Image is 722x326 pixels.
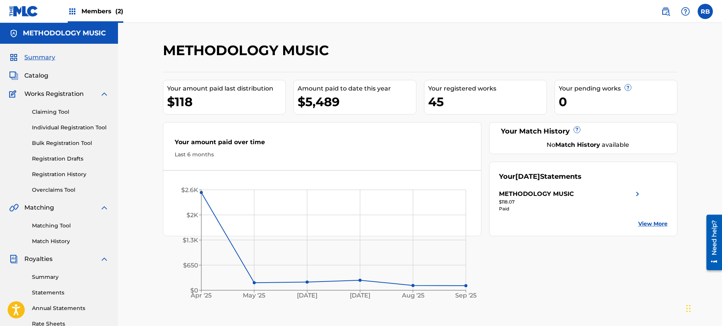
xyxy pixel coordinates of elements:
[163,42,333,59] h2: METHODOLOGY MUSIC
[298,93,416,110] div: $5,489
[681,7,690,16] img: help
[698,4,713,19] div: User Menu
[455,292,477,299] tspan: Sep '25
[9,53,18,62] img: Summary
[499,189,574,199] div: METHODOLOGY MUSIC
[625,84,631,91] span: ?
[686,297,691,320] div: Drag
[499,189,642,212] a: METHODOLOGY MUSICright chevron icon$118.07Paid
[428,93,547,110] div: 45
[68,7,77,16] img: Top Rightsholders
[32,222,109,230] a: Matching Tool
[9,254,18,264] img: Royalties
[9,53,55,62] a: SummarySummary
[167,93,285,110] div: $118
[559,93,677,110] div: 0
[186,212,198,219] tspan: $2K
[23,29,106,38] h5: METHODOLOGY MUSIC
[661,7,670,16] img: search
[190,287,198,294] tspan: $0
[428,84,547,93] div: Your registered works
[298,84,416,93] div: Amount paid to date this year
[181,186,198,194] tspan: $2.6K
[499,172,582,182] div: Your Statements
[81,7,123,16] span: Members
[499,205,642,212] div: Paid
[24,71,48,80] span: Catalog
[32,186,109,194] a: Overclaims Tool
[115,8,123,15] span: (2)
[701,212,722,273] iframe: Resource Center
[24,254,53,264] span: Royalties
[9,89,19,99] img: Works Registration
[32,139,109,147] a: Bulk Registration Tool
[684,289,722,326] iframe: Chat Widget
[515,172,540,181] span: [DATE]
[9,29,18,38] img: Accounts
[658,4,673,19] a: Public Search
[9,203,19,212] img: Matching
[638,220,668,228] a: View More
[508,140,668,149] div: No available
[100,203,109,212] img: expand
[167,84,285,93] div: Your amount paid last distribution
[499,126,668,137] div: Your Match History
[175,138,470,151] div: Your amount paid over time
[32,304,109,312] a: Annual Statements
[499,199,642,205] div: $118.07
[243,292,265,299] tspan: May '25
[32,289,109,297] a: Statements
[183,237,198,244] tspan: $1.3K
[100,254,109,264] img: expand
[190,292,212,299] tspan: Apr '25
[9,6,38,17] img: MLC Logo
[183,262,198,269] tspan: $650
[24,53,55,62] span: Summary
[32,237,109,245] a: Match History
[559,84,677,93] div: Your pending works
[633,189,642,199] img: right chevron icon
[9,71,48,80] a: CatalogCatalog
[32,170,109,178] a: Registration History
[350,292,370,299] tspan: [DATE]
[175,151,470,159] div: Last 6 months
[32,273,109,281] a: Summary
[678,4,693,19] div: Help
[24,89,84,99] span: Works Registration
[32,155,109,163] a: Registration Drafts
[32,124,109,132] a: Individual Registration Tool
[297,292,317,299] tspan: [DATE]
[32,108,109,116] a: Claiming Tool
[555,141,600,148] strong: Match History
[574,127,580,133] span: ?
[402,292,424,299] tspan: Aug '25
[9,71,18,80] img: Catalog
[24,203,54,212] span: Matching
[100,89,109,99] img: expand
